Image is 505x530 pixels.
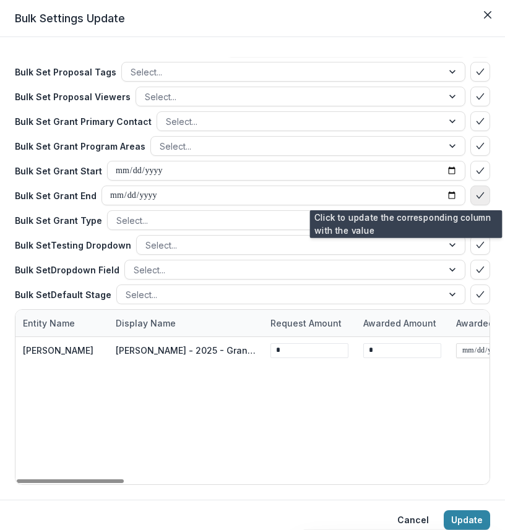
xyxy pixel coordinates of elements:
button: bulk-confirm-option [470,111,490,131]
div: Entity Name [15,310,108,336]
button: bulk-confirm-option [470,186,490,205]
p: Request Amount [270,317,342,330]
p: Bulk Set Proposal Tags [15,66,116,79]
button: bulk-confirm-option [470,161,490,181]
p: Bulk Set Grant Type [15,214,102,227]
button: bulk-confirm-option [470,284,490,304]
p: Bulk Set Grant Primary Contact [15,115,152,128]
button: bulk-confirm-option [470,87,490,106]
div: [PERSON_NAME] - 2025 - Grant Payment Form [116,344,256,357]
p: Bulk Set Testing Dropdown [15,239,131,252]
p: Bulk Set Default Stage [15,288,111,301]
button: bulk-confirm-option [470,136,490,156]
div: Awarded Amount [356,310,449,336]
button: Cancel [390,510,436,530]
div: Display Name [108,310,263,336]
div: Request Amount [263,310,356,336]
p: Bulk Set Grant Program Areas [15,140,145,153]
div: Display Name [108,317,183,330]
button: bulk-confirm-option [470,210,490,230]
p: Bulk Set Proposal Viewers [15,90,131,103]
button: bulk-confirm-option [470,260,490,280]
div: Entity Name [15,317,82,330]
p: Bulk Set Grant Start [15,165,102,177]
div: [PERSON_NAME] [23,344,93,357]
button: Update [444,510,490,530]
div: Awarded Amount [356,317,444,330]
p: Bulk Set Grant End [15,189,97,202]
p: Bulk Set Dropdown Field [15,263,119,276]
button: bulk-confirm-option [470,62,490,82]
button: bulk-confirm-option [470,235,490,255]
button: Close [478,5,498,25]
